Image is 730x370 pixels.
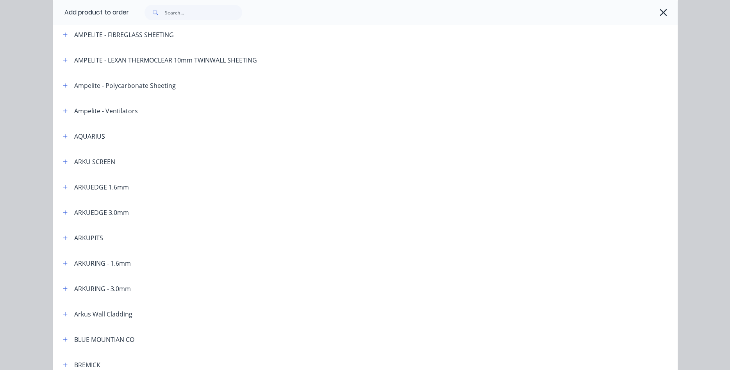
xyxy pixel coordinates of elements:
[74,284,131,293] div: ARKURING - 3.0mm
[74,30,174,39] div: AMPELITE - FIBREGLASS SHEETING
[74,157,115,166] div: ARKU SCREEN
[74,132,105,141] div: AQUARIUS
[74,360,100,370] div: BREMICK
[74,208,129,217] div: ARKUEDGE 3.0mm
[74,106,138,116] div: Ampelite - Ventilators
[74,309,132,319] div: Arkus Wall Cladding
[74,182,129,192] div: ARKUEDGE 1.6mm
[74,335,134,344] div: BLUE MOUNTIAN CO
[74,81,176,90] div: Ampelite - Polycarbonate Sheeting
[165,5,242,20] input: Search...
[74,55,257,65] div: AMPELITE - LEXAN THERMOCLEAR 10mm TWINWALL SHEETING
[74,259,131,268] div: ARKURING - 1.6mm
[74,233,103,243] div: ARKUPITS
